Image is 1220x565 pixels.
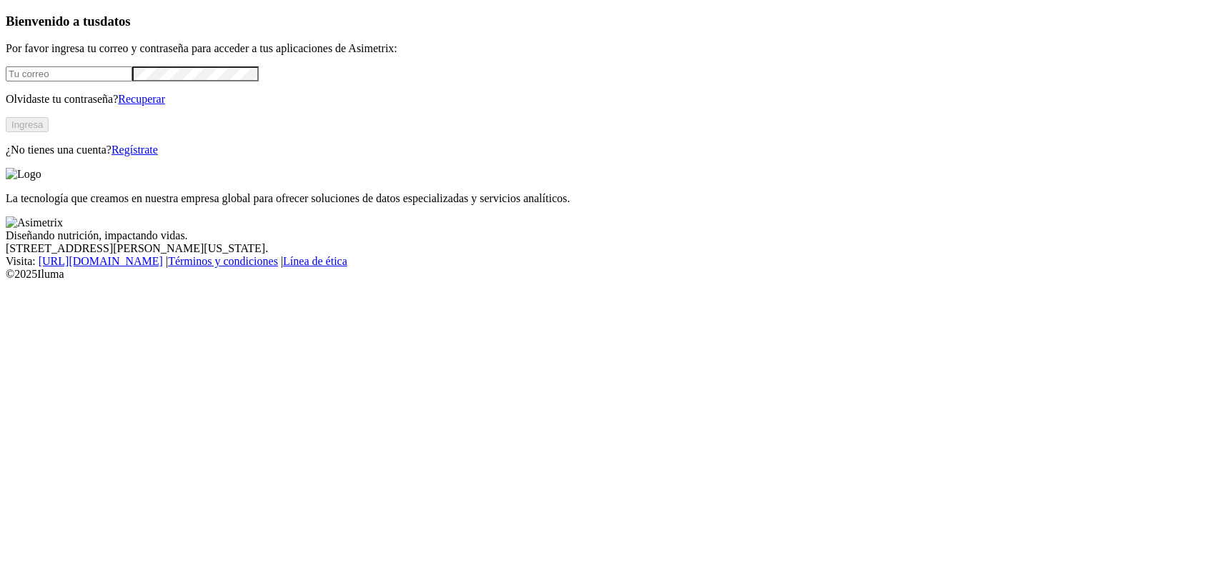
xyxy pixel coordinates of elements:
[6,117,49,132] button: Ingresa
[6,242,1214,255] div: [STREET_ADDRESS][PERSON_NAME][US_STATE].
[6,66,132,81] input: Tu correo
[100,14,131,29] span: datos
[6,168,41,181] img: Logo
[6,192,1214,205] p: La tecnología que creamos en nuestra empresa global para ofrecer soluciones de datos especializad...
[168,255,278,267] a: Términos y condiciones
[6,229,1214,242] div: Diseñando nutrición, impactando vidas.
[111,144,158,156] a: Regístrate
[283,255,347,267] a: Línea de ética
[6,216,63,229] img: Asimetrix
[6,268,1214,281] div: © 2025 Iluma
[39,255,163,267] a: [URL][DOMAIN_NAME]
[6,144,1214,156] p: ¿No tienes una cuenta?
[6,14,1214,29] h3: Bienvenido a tus
[6,93,1214,106] p: Olvidaste tu contraseña?
[118,93,165,105] a: Recuperar
[6,42,1214,55] p: Por favor ingresa tu correo y contraseña para acceder a tus aplicaciones de Asimetrix:
[6,255,1214,268] div: Visita : | |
